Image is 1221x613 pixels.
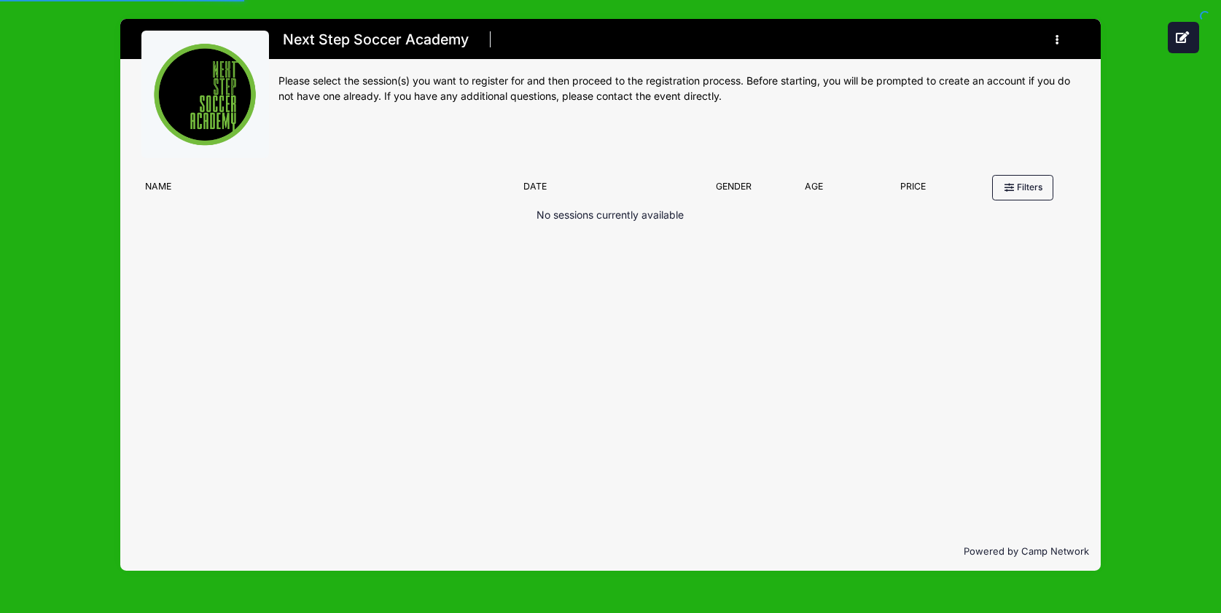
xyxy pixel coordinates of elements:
div: Gender [695,180,771,200]
h1: Next Step Soccer Academy [278,27,474,52]
div: Please select the session(s) you want to register for and then proceed to the registration proces... [278,74,1080,104]
div: Date [516,180,695,200]
div: Name [138,180,516,200]
p: Powered by Camp Network [132,544,1089,559]
p: No sessions currently available [537,208,684,223]
div: Price [857,180,970,200]
div: Age [771,180,857,200]
img: logo [150,40,260,149]
button: Filters [992,175,1053,200]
